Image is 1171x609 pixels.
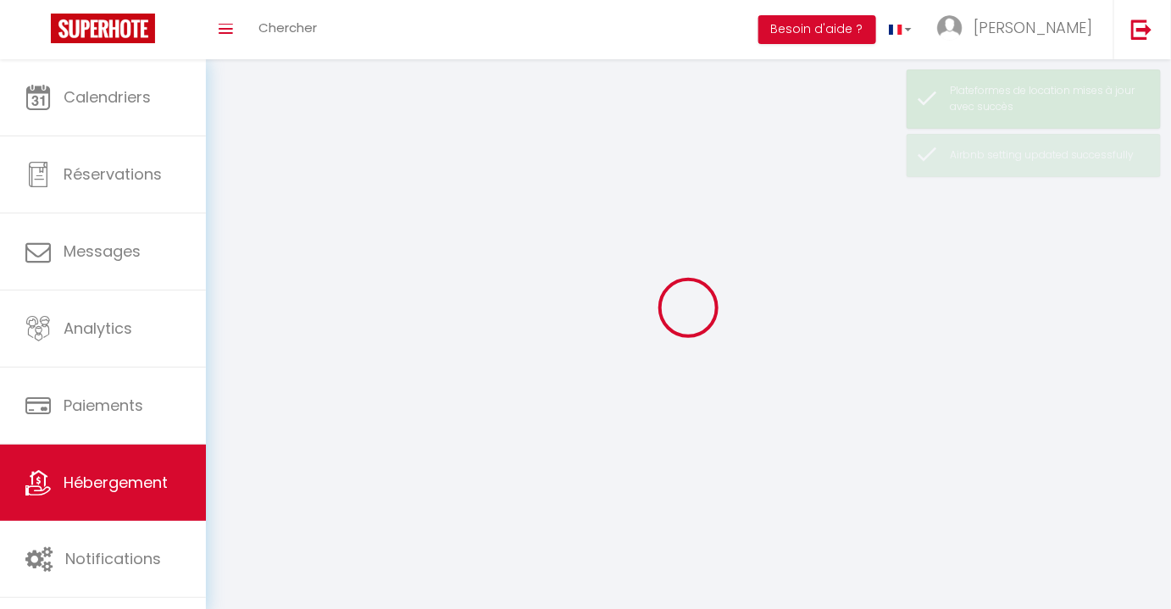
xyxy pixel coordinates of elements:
[937,15,963,41] img: ...
[974,17,1092,38] span: [PERSON_NAME]
[64,86,151,108] span: Calendriers
[64,472,168,493] span: Hébergement
[258,19,317,36] span: Chercher
[950,147,1143,163] div: Airbnb setting updated successfully
[64,395,143,416] span: Paiements
[64,163,162,185] span: Réservations
[14,7,64,58] button: Ouvrir le widget de chat LiveChat
[51,14,155,43] img: Super Booking
[64,241,141,262] span: Messages
[1131,19,1152,40] img: logout
[950,83,1143,115] div: Plateformes de location mises à jour avec succès
[758,15,876,44] button: Besoin d'aide ?
[64,318,132,339] span: Analytics
[65,548,161,569] span: Notifications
